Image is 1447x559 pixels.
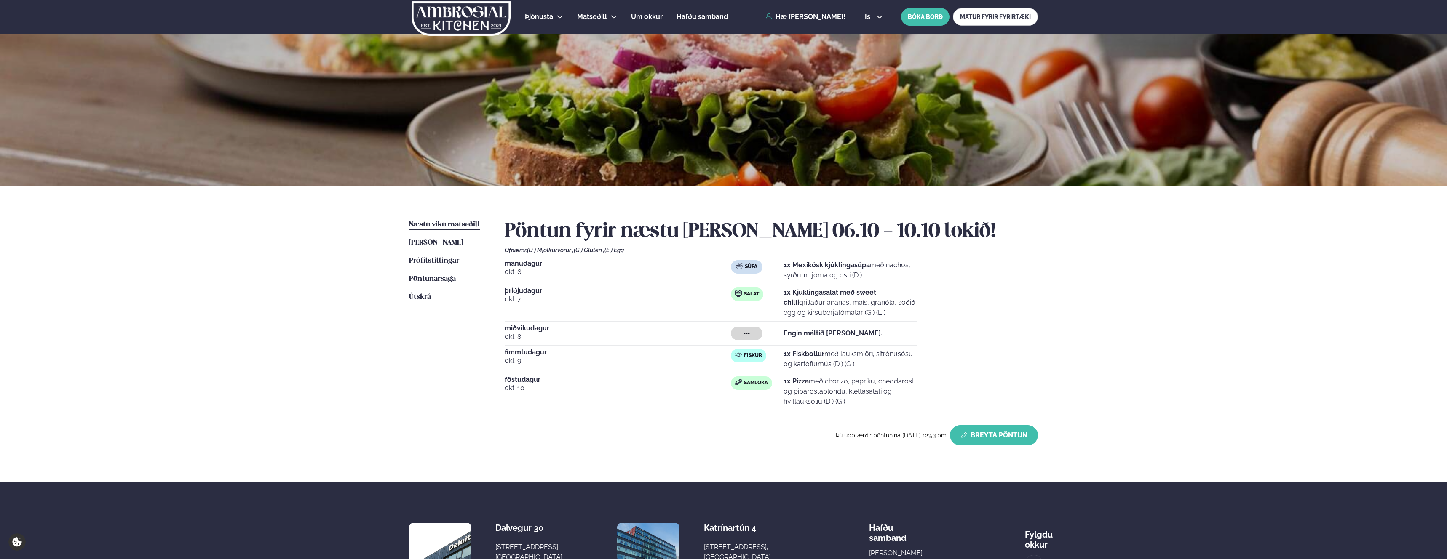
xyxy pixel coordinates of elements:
[744,380,768,386] span: Samloka
[677,12,728,22] a: Hafðu samband
[409,239,463,246] span: [PERSON_NAME]
[735,290,742,297] img: salad.svg
[574,247,604,253] span: (G ) Glúten ,
[735,379,742,385] img: sandwich-new-16px.svg
[901,8,950,26] button: BÓKA BORÐ
[765,13,845,21] a: Hæ [PERSON_NAME]!
[527,247,574,253] span: (D ) Mjólkurvörur ,
[505,260,731,267] span: mánudagur
[784,349,917,369] p: með lauksmjöri, sítrónusósu og kartöflumús (D ) (G )
[784,350,824,358] strong: 1x Fiskbollur
[409,257,459,264] span: Prófílstillingar
[950,425,1038,445] button: Breyta Pöntun
[505,376,731,383] span: föstudagur
[704,523,771,533] div: Katrínartún 4
[505,325,731,332] span: miðvikudagur
[8,533,26,551] a: Cookie settings
[409,292,431,302] a: Útskrá
[784,377,809,385] strong: 1x Pizza
[409,221,480,228] span: Næstu viku matseðill
[858,13,890,20] button: is
[744,330,750,337] span: ---
[409,275,456,282] span: Pöntunarsaga
[784,261,870,269] strong: 1x Mexíkósk kjúklingasúpa
[735,351,742,358] img: fish.svg
[505,294,731,304] span: okt. 7
[409,256,459,266] a: Prófílstillingar
[505,247,1038,253] div: Ofnæmi:
[865,13,873,20] span: is
[631,12,663,22] a: Um okkur
[505,220,1038,243] h2: Pöntun fyrir næstu [PERSON_NAME] 06.10 - 10.10 lokið!
[836,432,947,439] span: Þú uppfærðir pöntunina [DATE] 12:53 pm
[631,13,663,21] span: Um okkur
[784,329,883,337] strong: Engin máltíð [PERSON_NAME].
[604,247,624,253] span: (E ) Egg
[505,356,731,366] span: okt. 9
[953,8,1038,26] a: MATUR FYRIR FYRIRTÆKI
[409,238,463,248] a: [PERSON_NAME]
[784,376,917,407] p: með chorizo, papríku, cheddarosti og piparostablöndu, klettasalati og hvítlauksolíu (D ) (G )
[525,13,553,21] span: Þjónusta
[1025,523,1053,550] div: Fylgdu okkur
[525,12,553,22] a: Þjónusta
[744,352,762,359] span: Fiskur
[505,287,731,294] span: þriðjudagur
[505,383,731,393] span: okt. 10
[869,516,907,543] span: Hafðu samband
[744,291,759,298] span: Salat
[577,12,607,22] a: Matseðill
[784,260,917,280] p: með nachos, sýrðum rjóma og osti (D )
[577,13,607,21] span: Matseðill
[736,263,743,269] img: soup.svg
[505,332,731,342] span: okt. 8
[409,274,456,284] a: Pöntunarsaga
[784,288,876,306] strong: 1x Kjúklingasalat með sweet chilli
[409,220,480,230] a: Næstu viku matseðill
[784,287,917,318] p: grillaður ananas, maís, granóla, soðið egg og kirsuberjatómatar (G ) (E )
[505,267,731,277] span: okt. 6
[409,293,431,301] span: Útskrá
[505,349,731,356] span: fimmtudagur
[745,264,757,270] span: Súpa
[495,523,562,533] div: Dalvegur 30
[677,13,728,21] span: Hafðu samband
[411,1,511,36] img: logo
